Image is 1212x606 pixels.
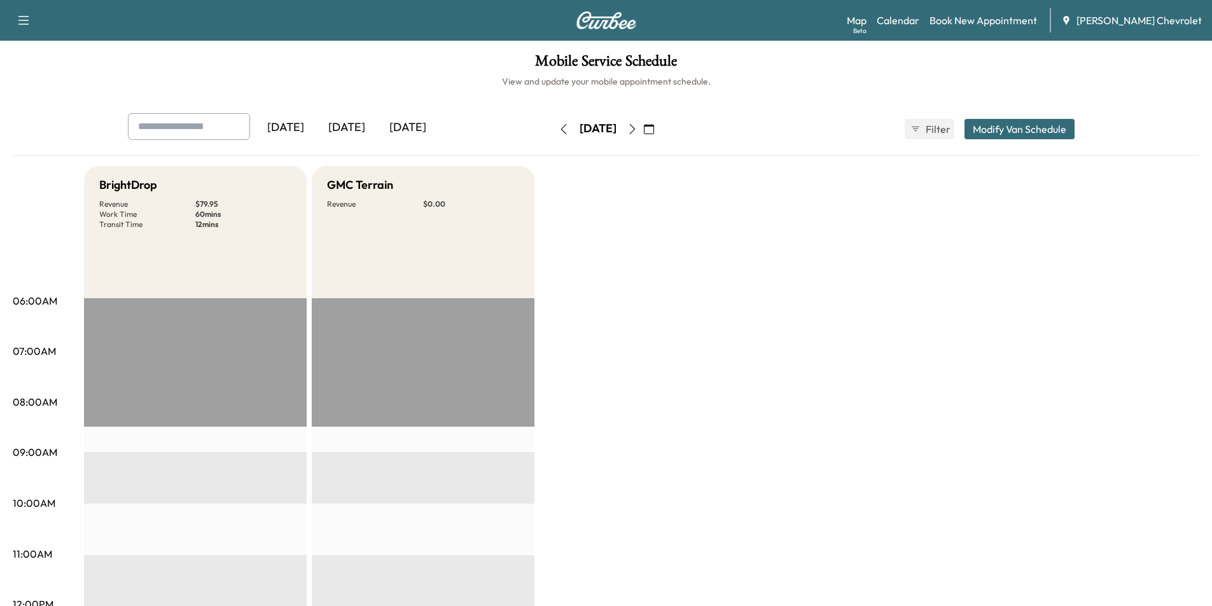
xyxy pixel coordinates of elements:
[423,199,519,209] p: $ 0.00
[13,394,57,410] p: 08:00AM
[847,13,867,28] a: MapBeta
[13,495,55,511] p: 10:00AM
[930,13,1037,28] a: Book New Appointment
[13,546,52,561] p: 11:00AM
[853,26,867,36] div: Beta
[13,444,57,460] p: 09:00AM
[13,293,57,308] p: 06:00AM
[1076,13,1202,28] span: [PERSON_NAME] Chevrolet
[877,13,919,28] a: Calendar
[13,75,1199,88] h6: View and update your mobile appointment schedule.
[99,219,195,230] p: Transit Time
[99,176,157,194] h5: BrightDrop
[576,11,637,29] img: Curbee Logo
[327,199,423,209] p: Revenue
[13,343,56,359] p: 07:00AM
[255,113,316,142] div: [DATE]
[99,199,195,209] p: Revenue
[316,113,377,142] div: [DATE]
[99,209,195,219] p: Work Time
[580,121,616,137] div: [DATE]
[195,219,291,230] p: 12 mins
[926,121,949,137] span: Filter
[195,199,291,209] p: $ 79.95
[327,176,393,194] h5: GMC Terrain
[905,119,954,139] button: Filter
[13,53,1199,75] h1: Mobile Service Schedule
[965,119,1075,139] button: Modify Van Schedule
[195,209,291,219] p: 60 mins
[377,113,438,142] div: [DATE]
